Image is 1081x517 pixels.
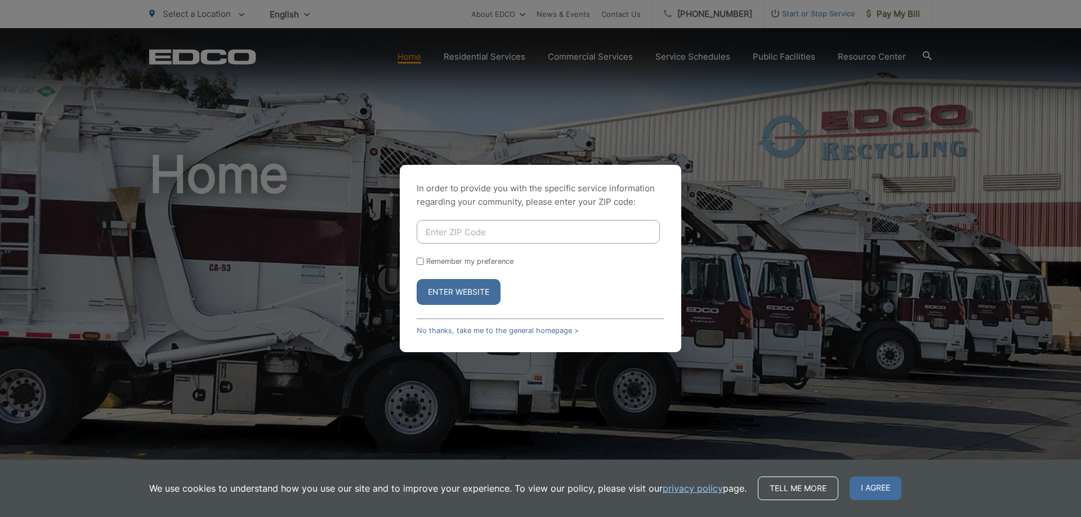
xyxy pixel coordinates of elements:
[850,476,901,500] span: I agree
[149,482,747,495] p: We use cookies to understand how you use our site and to improve your experience. To view our pol...
[758,476,838,500] a: Tell me more
[417,279,501,305] button: Enter Website
[417,182,664,209] p: In order to provide you with the specific service information regarding your community, please en...
[663,482,723,495] a: privacy policy
[426,257,513,266] label: Remember my preference
[417,326,579,335] a: No thanks, take me to the general homepage >
[417,220,660,244] input: Enter ZIP Code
